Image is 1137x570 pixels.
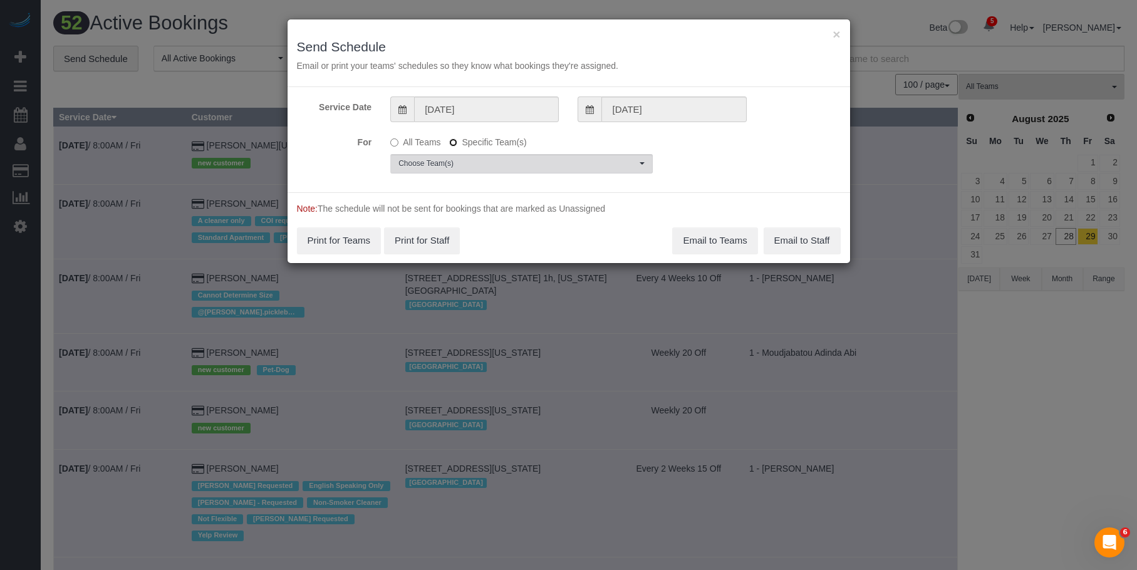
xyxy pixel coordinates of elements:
[390,132,440,148] label: All Teams
[414,96,559,122] input: From
[833,28,840,41] button: ×
[601,96,746,122] input: To
[297,202,841,215] p: The schedule will not be sent for bookings that are marked as Unassigned
[449,132,526,148] label: Specific Team(s)
[1094,527,1124,557] iframe: Intercom live chat
[1120,527,1130,537] span: 6
[297,227,382,254] button: Print for Teams
[384,227,460,254] button: Print for Staff
[297,39,841,54] h3: Send Schedule
[764,227,841,254] button: Email to Staff
[672,227,757,254] button: Email to Teams
[288,132,382,148] label: For
[297,204,318,214] span: Note:
[390,154,653,174] button: Choose Team(s)
[288,96,382,113] label: Service Date
[390,138,398,147] input: All Teams
[297,60,841,72] p: Email or print your teams' schedules so they know what bookings they're assigned.
[398,158,636,169] span: Choose Team(s)
[449,138,457,147] input: Specific Team(s)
